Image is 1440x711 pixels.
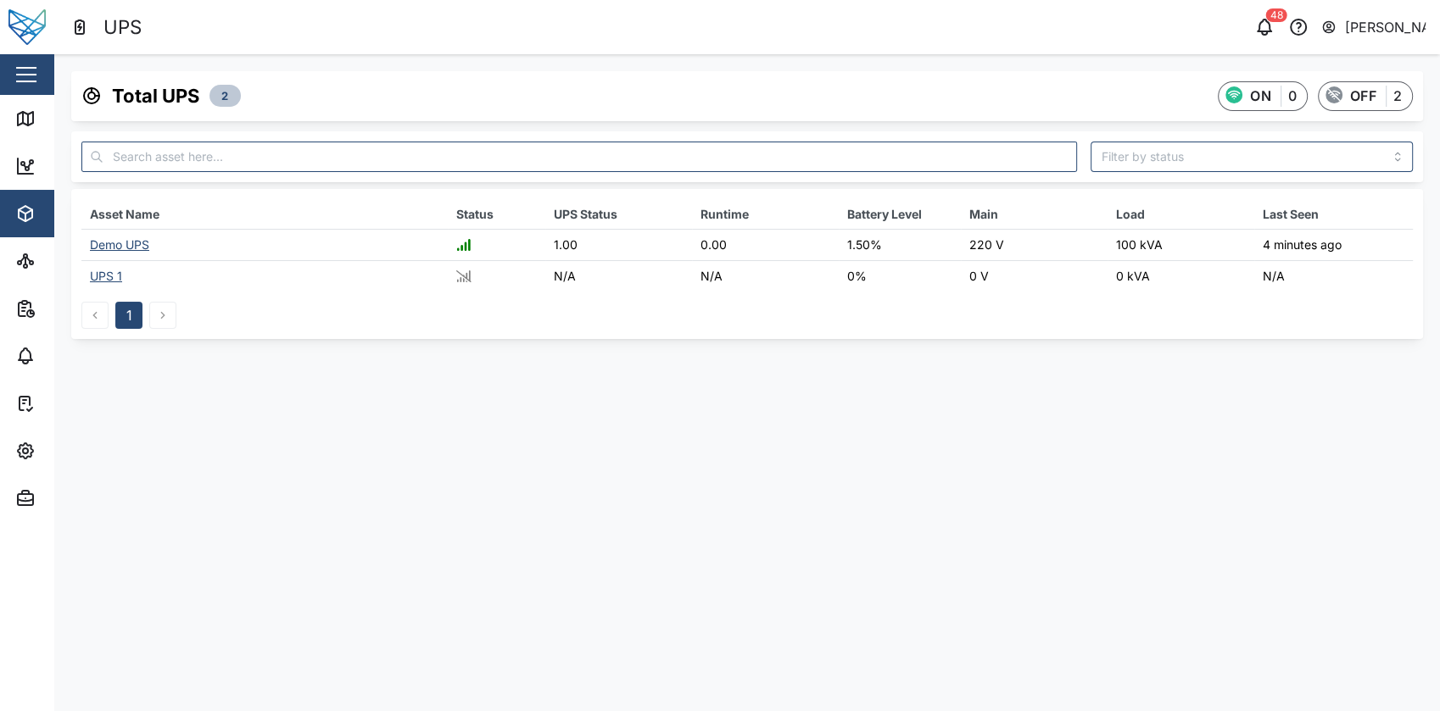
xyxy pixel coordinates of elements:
div: Sites [44,252,85,270]
div: N/A [700,267,830,286]
th: Last Seen [1254,199,1413,230]
button: [PERSON_NAME] [1320,15,1426,39]
div: 0 [1288,86,1297,107]
th: Load [1108,199,1254,230]
a: UPS 1 [90,269,122,283]
div: UPS [103,13,142,42]
div: 2 [1393,86,1402,107]
div: 0 kVA [1116,267,1246,286]
div: ON [1250,86,1271,107]
th: UPS Status [545,199,692,230]
div: N/A [554,267,684,286]
div: Settings [44,442,104,460]
input: Search asset here... [81,142,1077,172]
div: 1.00 [554,236,684,254]
img: Main Logo [8,8,46,46]
th: Battery Level [839,199,961,230]
h3: Total UPS [112,83,199,109]
div: 48 [1266,8,1287,22]
div: 0 V [969,267,1099,286]
div: OFF [1350,86,1376,107]
div: 0% [847,267,952,286]
div: Assets [44,204,97,223]
div: Admin [44,489,94,508]
span: 2 [221,86,228,106]
div: Reports [44,299,102,318]
th: Runtime [692,199,839,230]
td: N/A [1254,261,1413,292]
a: Demo UPS [90,237,149,252]
div: [PERSON_NAME] [1345,17,1426,38]
div: 100 kVA [1116,236,1246,254]
div: 0.00 [700,236,830,254]
th: Status [448,199,545,230]
div: Map [44,109,82,128]
th: Asset Name [81,199,448,230]
td: 4 minutes ago [1254,230,1413,261]
div: 1.50% [847,236,952,254]
div: Tasks [44,394,91,413]
button: 1 [115,302,142,329]
div: Alarms [44,347,97,365]
div: Dashboard [44,157,120,175]
th: Main [961,199,1108,230]
input: Filter by status [1091,142,1414,172]
div: 220 V [969,236,1099,254]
